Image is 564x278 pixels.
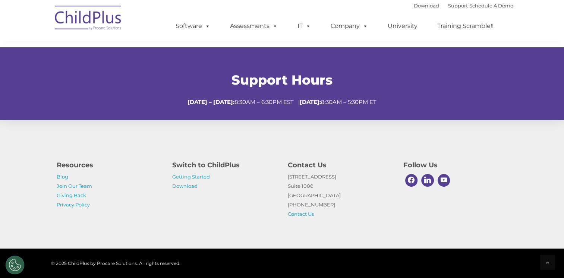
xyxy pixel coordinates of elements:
[172,183,198,189] a: Download
[231,72,333,88] span: Support Hours
[430,19,501,34] a: Training Scramble!!
[448,3,468,9] a: Support
[290,19,318,34] a: IT
[403,172,420,189] a: Facebook
[57,174,68,180] a: Blog
[57,202,90,208] a: Privacy Policy
[6,256,24,274] button: Cookies Settings
[288,211,314,217] a: Contact Us
[403,160,508,170] h4: Follow Us
[168,19,218,34] a: Software
[188,98,234,105] strong: [DATE] – [DATE]:
[172,174,210,180] a: Getting Started
[188,98,376,105] span: 8:30AM – 6:30PM EST | 8:30AM – 5:30PM ET
[57,183,92,189] a: Join Our Team
[414,3,513,9] font: |
[419,172,436,189] a: Linkedin
[51,260,180,266] span: © 2025 ChildPlus by Procare Solutions. All rights reserved.
[288,160,392,170] h4: Contact Us
[57,160,161,170] h4: Resources
[380,19,425,34] a: University
[223,19,285,34] a: Assessments
[469,3,513,9] a: Schedule A Demo
[172,160,277,170] h4: Switch to ChildPlus
[57,192,86,198] a: Giving Back
[288,172,392,219] p: [STREET_ADDRESS] Suite 1000 [GEOGRAPHIC_DATA] [PHONE_NUMBER]
[323,19,375,34] a: Company
[414,3,439,9] a: Download
[436,172,452,189] a: Youtube
[300,98,321,105] strong: [DATE]:
[51,0,126,38] img: ChildPlus by Procare Solutions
